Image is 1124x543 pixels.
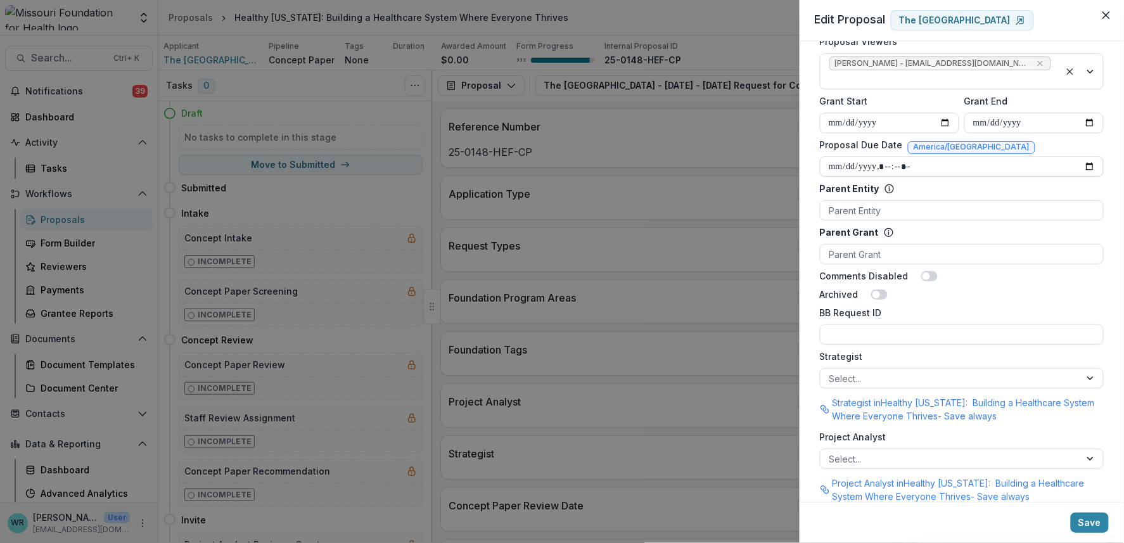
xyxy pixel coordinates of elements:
[891,10,1034,30] a: The [GEOGRAPHIC_DATA]
[820,350,1096,363] label: Strategist
[835,59,1031,68] span: [PERSON_NAME] - [EMAIL_ADDRESS][DOMAIN_NAME]
[815,13,886,26] span: Edit Proposal
[820,226,879,239] p: Parent Grant
[1071,513,1109,533] button: Save
[820,182,879,195] p: Parent Entity
[964,94,1096,108] label: Grant End
[899,15,1011,26] p: The [GEOGRAPHIC_DATA]
[914,143,1030,151] span: America/[GEOGRAPHIC_DATA]
[820,138,903,151] label: Proposal Due Date
[820,430,1096,444] label: Project Analyst
[820,269,909,283] label: Comments Disabled
[820,306,1096,319] label: BB Request ID
[820,94,952,108] label: Grant Start
[833,396,1104,423] p: Strategist in Healthy [US_STATE]: Building a Healthcare System Where Everyone Thrives - Save always
[1096,5,1116,25] button: Close
[820,35,1096,48] label: Proposal Viewers
[1063,64,1078,79] div: Clear selected options
[1035,57,1047,70] div: Remove Wendy Rohrbach - wrohrbach@mffh.org
[820,288,859,301] label: Archived
[833,476,1104,503] p: Project Analyst in Healthy [US_STATE]: Building a Healthcare System Where Everyone Thrives - Save...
